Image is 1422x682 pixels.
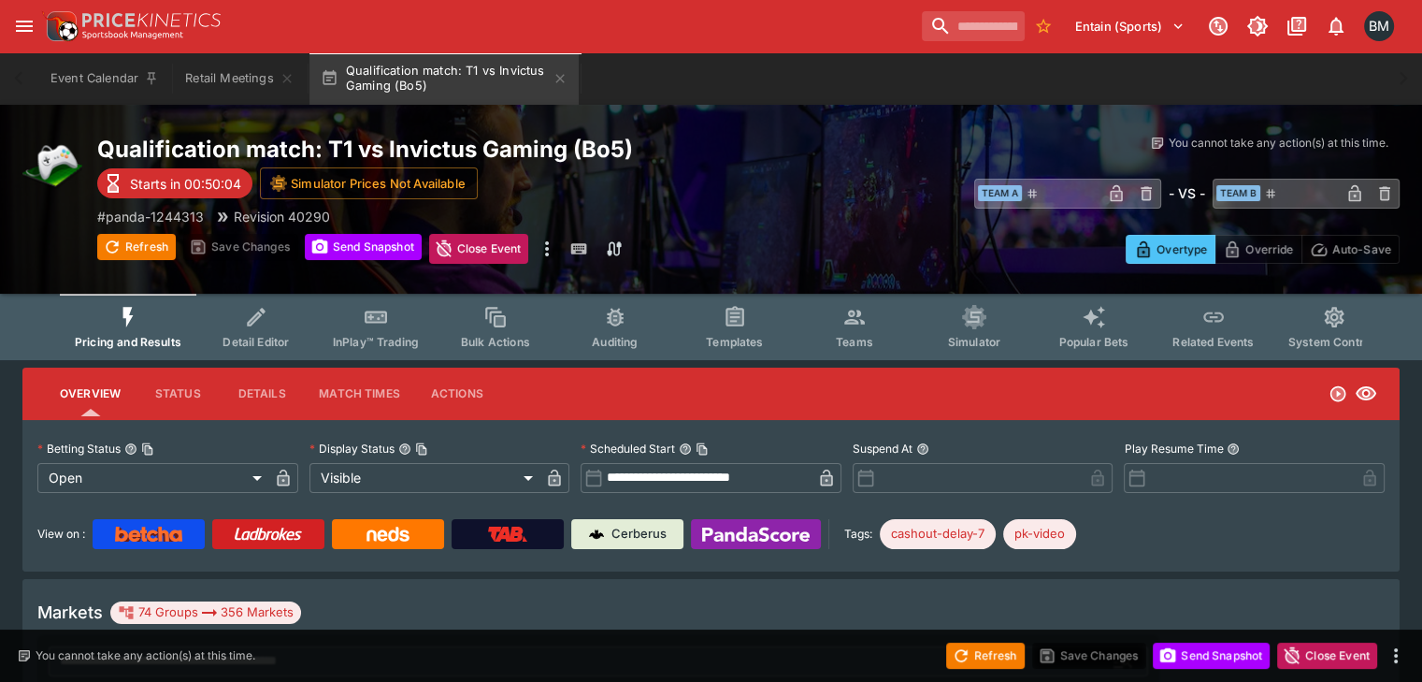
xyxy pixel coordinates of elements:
button: Betting StatusCopy To Clipboard [124,443,137,456]
span: Teams [836,335,873,349]
h5: Markets [37,602,103,623]
p: Scheduled Start [581,441,675,457]
p: Betting Status [37,441,121,457]
p: Cerberus [611,525,667,544]
img: Cerberus [589,527,604,542]
button: Toggle light/dark mode [1241,9,1274,43]
button: Retail Meetings [174,52,305,105]
p: You cannot take any action(s) at this time. [1169,135,1388,152]
span: Detail Editor [223,335,289,349]
button: open drawer [7,9,41,43]
span: Auditing [592,335,638,349]
span: Templates [706,335,763,349]
svg: Open [1329,385,1347,403]
span: Team B [1216,185,1260,201]
h6: - VS - [1169,183,1205,203]
div: Event type filters [60,294,1362,360]
button: Copy To Clipboard [141,443,154,456]
a: Cerberus [571,519,683,549]
button: Send Snapshot [1153,643,1270,669]
button: Event Calendar [39,52,170,105]
button: Copy To Clipboard [415,443,428,456]
img: Panda Score [702,527,810,542]
p: Copy To Clipboard [97,207,204,226]
button: Scheduled StartCopy To Clipboard [679,443,692,456]
button: Status [136,371,220,416]
button: Qualification match: T1 vs Invictus Gaming (Bo5) [309,52,579,105]
span: Bulk Actions [461,335,530,349]
p: Starts in 00:50:04 [130,174,241,194]
h2: Copy To Clipboard [97,135,857,164]
button: Simulator Prices Not Available [260,167,478,199]
button: Send Snapshot [305,234,422,260]
p: Play Resume Time [1124,441,1223,457]
div: 74 Groups 356 Markets [118,602,294,624]
span: Pricing and Results [75,335,181,349]
img: Sportsbook Management [82,31,183,39]
button: Actions [415,371,499,416]
img: esports.png [22,135,82,195]
p: You cannot take any action(s) at this time. [36,647,255,664]
button: Suspend At [916,443,929,456]
button: Connected to PK [1201,9,1235,43]
p: Overtype [1156,239,1207,259]
button: Refresh [946,643,1025,669]
label: View on : [37,519,85,549]
button: Overtype [1126,235,1215,264]
button: Details [220,371,304,416]
div: Betting Target: cerberus [1003,519,1076,549]
button: more [1385,645,1407,667]
div: Betting Target: cerberus [880,519,996,549]
button: Close Event [429,234,529,264]
button: Close Event [1277,643,1377,669]
img: Neds [366,527,409,542]
button: Display StatusCopy To Clipboard [398,443,411,456]
p: Suspend At [853,441,912,457]
button: Play Resume Time [1227,443,1240,456]
button: Auto-Save [1301,235,1400,264]
div: Start From [1126,235,1400,264]
img: PriceKinetics Logo [41,7,79,45]
span: Team A [978,185,1022,201]
button: Notifications [1319,9,1353,43]
p: Display Status [309,441,395,457]
button: Byron Monk [1358,6,1400,47]
input: search [922,11,1025,41]
div: Visible [309,463,540,493]
img: PriceKinetics [82,13,221,27]
p: Revision 40290 [234,207,330,226]
span: Simulator [948,335,1000,349]
button: Copy To Clipboard [696,443,709,456]
button: Select Tenant [1064,11,1196,41]
img: TabNZ [488,527,527,542]
button: Overview [45,371,136,416]
img: Ladbrokes [234,527,302,542]
label: Tags: [844,519,872,549]
button: Refresh [97,234,176,260]
button: No Bookmarks [1028,11,1058,41]
div: Byron Monk [1364,11,1394,41]
span: Popular Bets [1058,335,1128,349]
svg: Visible [1355,383,1377,405]
button: more [536,234,558,264]
span: Related Events [1172,335,1254,349]
button: Override [1214,235,1301,264]
span: pk-video [1003,525,1076,544]
span: cashout-delay-7 [880,525,996,544]
p: Override [1245,239,1293,259]
img: Betcha [115,527,182,542]
span: System Controls [1288,335,1380,349]
button: Match Times [304,371,415,416]
p: Auto-Save [1332,239,1391,259]
div: Open [37,463,268,493]
span: InPlay™ Trading [333,335,419,349]
button: Documentation [1280,9,1314,43]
